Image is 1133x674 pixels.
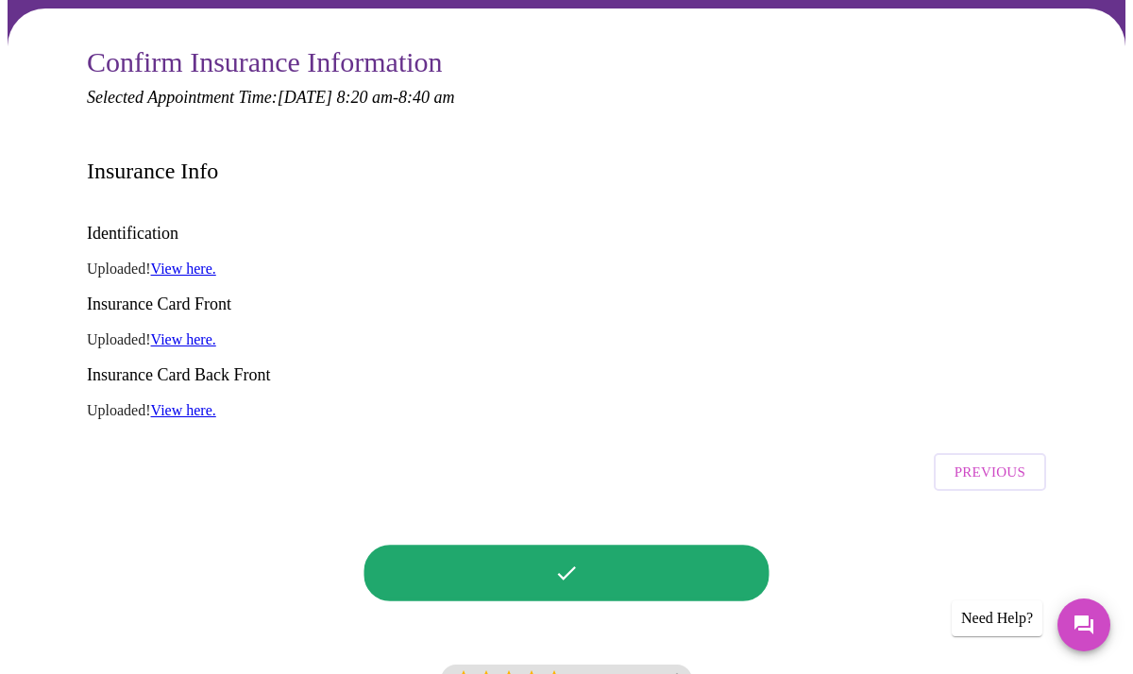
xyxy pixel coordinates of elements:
span: Previous [955,460,1025,484]
div: Need Help? [952,600,1042,636]
p: Uploaded! [87,402,1046,419]
a: View here. [151,261,216,277]
p: Uploaded! [87,261,1046,278]
button: Previous [934,453,1046,491]
a: View here. [151,331,216,347]
h3: Insurance Card Back Front [87,365,1046,385]
h3: Confirm Insurance Information [87,46,1046,78]
button: Messages [1057,598,1110,651]
h3: Insurance Info [87,159,218,184]
em: Selected Appointment Time: [DATE] 8:20 am - 8:40 am [87,88,454,107]
h3: Identification [87,224,1046,244]
h3: Insurance Card Front [87,295,1046,314]
a: View here. [151,402,216,418]
p: Uploaded! [87,331,1046,348]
